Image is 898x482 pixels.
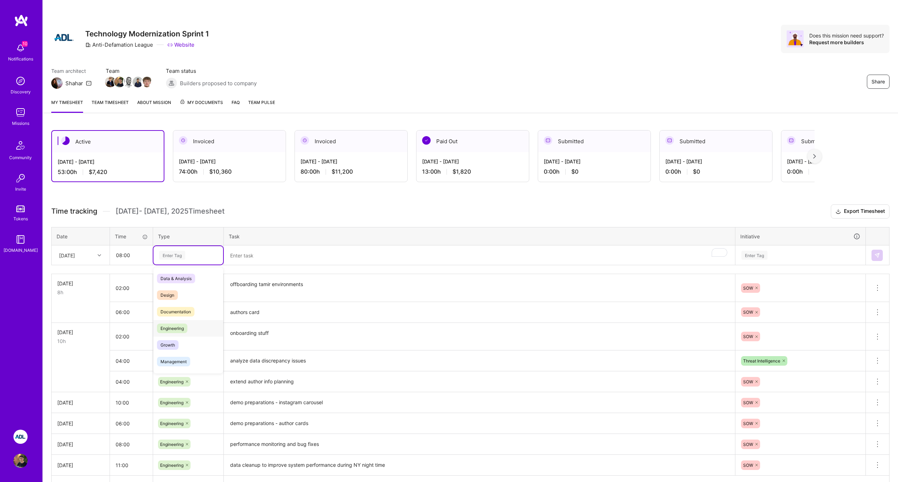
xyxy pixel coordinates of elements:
[743,309,753,315] span: SOW
[14,14,28,27] img: logo
[133,76,142,88] a: Team Member Avatar
[665,136,674,145] img: Submitted
[115,76,124,88] a: Team Member Avatar
[571,168,578,175] span: $0
[248,99,275,113] a: Team Pulse
[110,456,153,475] input: HH:MM
[12,430,29,444] a: ADL: Technology Modernization Sprint 1
[224,414,734,433] textarea: demo preparations - author cards
[57,420,104,427] div: [DATE]
[110,372,153,391] input: HH:MM
[224,324,734,350] textarea: onboarding stuff
[787,168,888,175] div: 0:00 h
[57,280,104,287] div: [DATE]
[157,324,187,333] span: Engineering
[105,77,116,87] img: Team Member Avatar
[157,307,194,317] span: Documentation
[13,41,28,55] img: bell
[179,136,187,145] img: Invoiced
[224,351,734,371] textarea: analyze data discrepancy issues
[422,168,523,175] div: 13:00 h
[157,340,179,350] span: Growth
[13,215,28,222] div: Tokens
[51,99,83,113] a: My timesheet
[160,442,183,447] span: Engineering
[51,25,77,50] img: Company Logo
[160,379,183,384] span: Engineering
[15,185,26,193] div: Invite
[57,337,104,345] div: 10h
[665,158,766,165] div: [DATE] - [DATE]
[173,130,286,152] div: Invoiced
[180,99,223,106] span: My Documents
[98,254,101,257] i: icon Chevron
[13,430,28,444] img: ADL: Technology Modernization Sprint 1
[874,252,880,258] img: Submit
[301,168,402,175] div: 80:00 h
[743,334,753,339] span: SOW
[232,99,240,113] a: FAQ
[831,204,890,219] button: Export Timesheet
[61,137,70,145] img: Active
[224,455,734,475] textarea: data cleanup to improve system performance during NY night time
[110,327,153,346] input: HH:MM
[787,136,795,145] img: Submitted
[123,77,134,87] img: Team Member Avatar
[57,329,104,336] div: [DATE]
[13,232,28,246] img: guide book
[86,80,92,86] i: icon Mail
[787,30,804,47] img: Avatar
[743,358,780,364] span: Threat Intelligence
[13,105,28,120] img: teamwork
[157,274,195,283] span: Data & Analysis
[741,250,768,261] div: Enter Tag
[180,99,223,113] a: My Documents
[89,168,107,176] span: $7,420
[160,463,183,468] span: Engineering
[867,75,890,89] button: Share
[58,168,158,176] div: 53:00 h
[295,130,407,152] div: Invoiced
[11,88,31,95] div: Discovery
[224,435,734,454] textarea: performance monitoring and bug fixes
[58,158,158,165] div: [DATE] - [DATE]
[110,303,153,321] input: HH:MM
[12,120,29,127] div: Missions
[167,41,194,48] a: Website
[22,41,28,47] span: 10
[85,41,153,48] div: Anti-Defamation League
[133,77,143,87] img: Team Member Avatar
[51,77,63,89] img: Team Architect
[740,232,861,240] div: Initiative
[781,130,894,152] div: Submitted
[693,168,700,175] span: $0
[743,442,753,447] span: SOW
[85,29,209,38] h3: Technology Modernization Sprint 1
[57,441,104,448] div: [DATE]
[137,99,171,113] a: About Mission
[224,275,734,301] textarea: offboarding tamir environments
[57,289,104,296] div: 8h
[110,435,153,454] input: HH:MM
[544,136,552,145] img: Submitted
[224,393,734,412] textarea: demo preparations - instagram carousel
[110,414,153,433] input: HH:MM
[166,77,177,89] img: Builders proposed to company
[157,357,190,366] span: Management
[544,158,645,165] div: [DATE] - [DATE]
[52,227,110,245] th: Date
[142,76,152,88] a: Team Member Avatar
[57,461,104,469] div: [DATE]
[544,168,645,175] div: 0:00 h
[224,303,734,322] textarea: authors card
[453,168,471,175] span: $1,820
[787,158,888,165] div: [DATE] - [DATE]
[59,251,75,259] div: [DATE]
[179,158,280,165] div: [DATE] - [DATE]
[106,76,115,88] a: Team Member Avatar
[422,158,523,165] div: [DATE] - [DATE]
[124,76,133,88] a: Team Member Avatar
[13,454,28,468] img: User Avatar
[110,279,153,297] input: HH:MM
[85,42,91,48] i: icon CompanyGray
